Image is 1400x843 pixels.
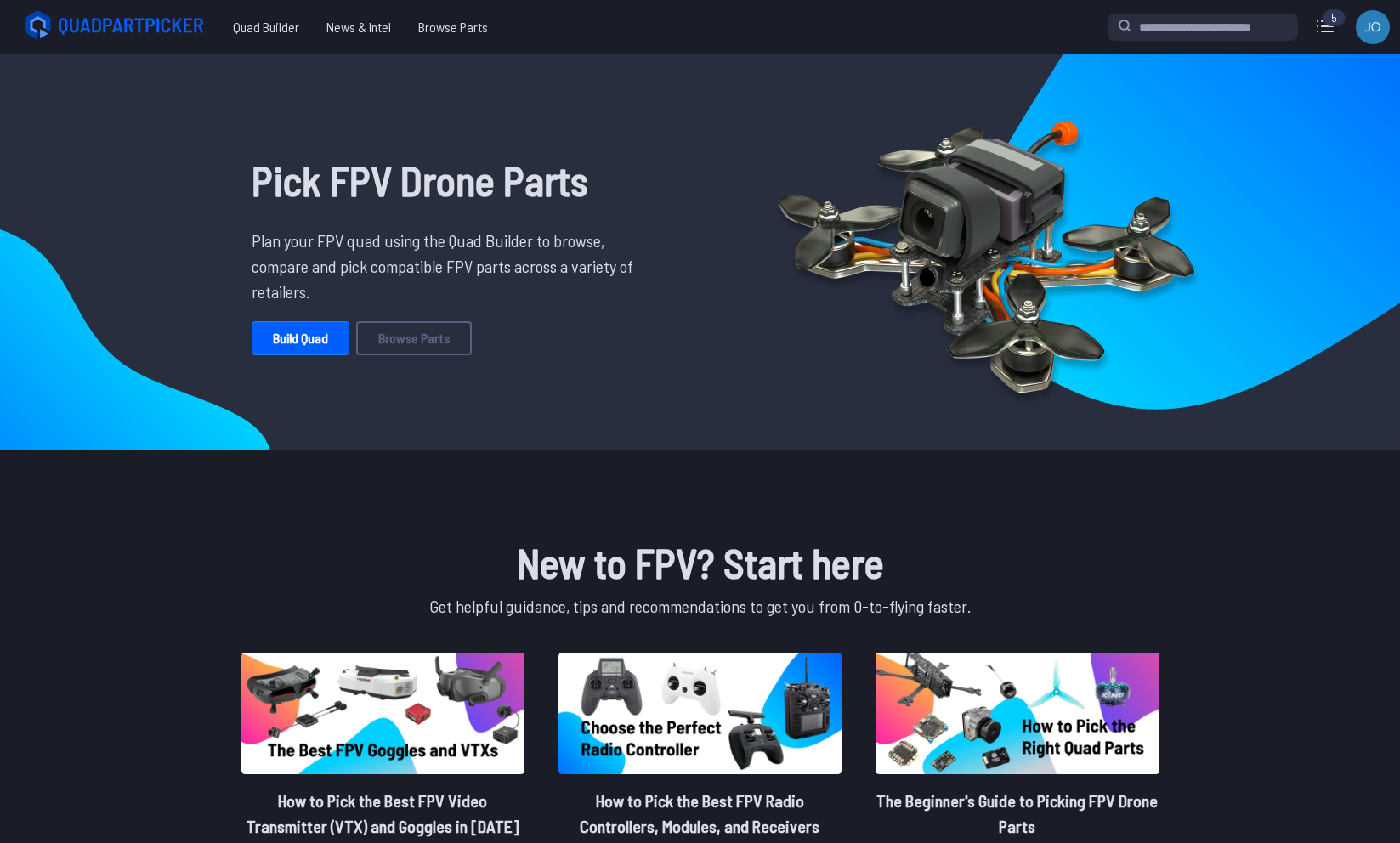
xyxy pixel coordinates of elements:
div: 5 [1323,9,1346,26]
img: User [1356,10,1390,44]
img: image of post [876,653,1159,774]
h2: How to Pick the Best FPV Video Transmitter (VTX) and Goggles in [DATE] [241,788,524,839]
img: Quadcopter [741,82,1231,422]
a: Browse Parts [405,10,502,44]
p: Plan your FPV quad using the Quad Builder to browse, compare and pick compatible FPV parts across... [252,228,646,304]
a: News & Intel [313,10,405,44]
h2: The Beginner's Guide to Picking FPV Drone Parts [876,788,1159,839]
a: Quad Builder [219,10,313,44]
a: Browse Parts [356,321,472,355]
h1: Pick FPV Drone Parts [252,150,646,211]
p: Get helpful guidance, tips and recommendations to get you from 0-to-flying faster. [238,593,1163,619]
h2: How to Pick the Best FPV Radio Controllers, Modules, and Receivers [558,788,842,839]
a: Build Quad [252,321,349,355]
img: image of post [241,653,524,774]
h1: New to FPV? Start here [238,532,1163,593]
img: image of post [558,653,842,774]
